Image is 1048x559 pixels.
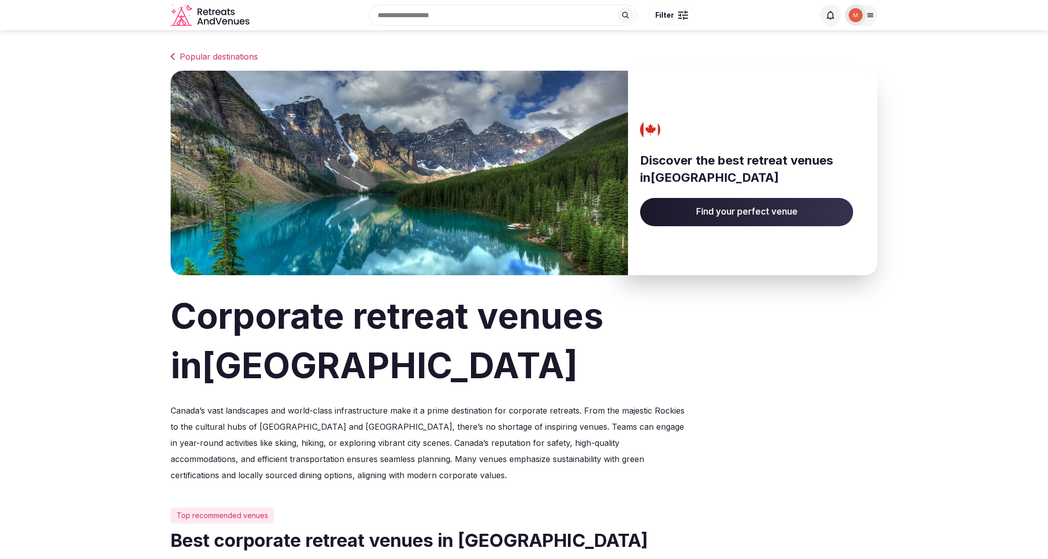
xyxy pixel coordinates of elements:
img: Canada's flag [637,120,664,140]
h3: Discover the best retreat venues in [GEOGRAPHIC_DATA] [640,152,853,186]
p: Canada’s vast landscapes and world-class infrastructure make it a prime destination for corporate... [171,402,688,483]
button: Filter [649,6,695,25]
img: Mark Fromson [849,8,863,22]
h1: Corporate retreat venues in [GEOGRAPHIC_DATA] [171,291,877,390]
img: Banner image for Canada representative of the country [171,71,628,275]
a: Find your perfect venue [640,198,853,226]
div: Top recommended venues [171,507,274,524]
a: Visit the homepage [171,4,251,27]
span: Filter [655,10,674,20]
h2: Best corporate retreat venues in [GEOGRAPHIC_DATA] [171,528,877,553]
svg: Retreats and Venues company logo [171,4,251,27]
a: Popular destinations [171,50,877,63]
